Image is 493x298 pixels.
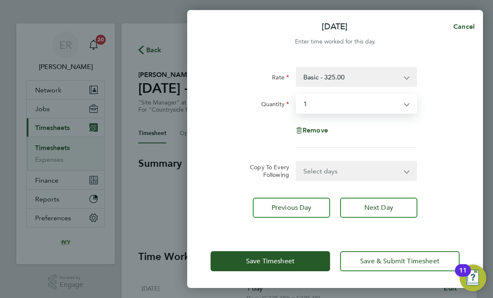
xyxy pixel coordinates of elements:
button: Cancel [440,18,483,35]
label: Copy To Every Following [232,163,289,178]
button: Previous Day [253,198,330,218]
div: Enter time worked for this day. [187,37,483,47]
div: 11 [459,270,467,281]
button: Remove [296,127,328,134]
span: Cancel [451,23,475,31]
button: Next Day [340,198,417,218]
span: Save Timesheet [246,257,295,265]
span: Next Day [364,204,393,212]
button: Open Resource Center, 11 new notifications [460,265,486,291]
span: Save & Submit Timesheet [360,257,440,265]
button: Save & Submit Timesheet [340,251,460,271]
label: Quantity [261,100,289,110]
p: [DATE] [322,21,348,33]
button: Save Timesheet [211,251,330,271]
label: Rate [272,74,289,84]
span: Previous Day [272,204,312,212]
span: Remove [302,126,328,134]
